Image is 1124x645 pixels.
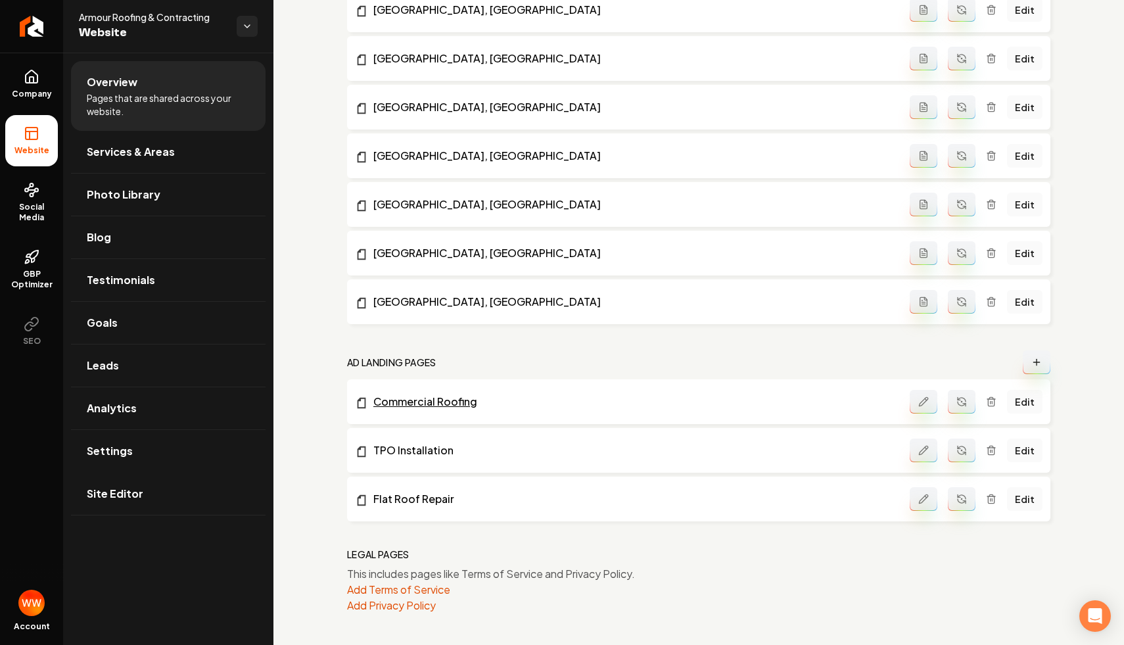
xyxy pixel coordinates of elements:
a: [GEOGRAPHIC_DATA], [GEOGRAPHIC_DATA] [355,2,910,18]
button: Add Privacy Policy [347,598,436,613]
a: TPO Installation [355,442,910,458]
a: [GEOGRAPHIC_DATA], [GEOGRAPHIC_DATA] [355,99,910,115]
a: Edit [1007,47,1042,70]
span: Website [9,145,55,156]
span: Photo Library [87,187,160,203]
img: Will Wallace [18,590,45,616]
h2: Legal Pages [347,548,410,561]
a: Settings [71,430,266,472]
button: Open user button [18,590,45,616]
span: Settings [87,443,133,459]
a: [GEOGRAPHIC_DATA], [GEOGRAPHIC_DATA] [355,197,910,212]
span: Account [14,621,50,632]
button: Edit admin page prompt [910,439,937,462]
a: Blog [71,216,266,258]
span: Company [7,89,57,99]
span: Leads [87,358,119,373]
button: SEO [5,306,58,357]
a: Photo Library [71,174,266,216]
span: Social Media [5,202,58,223]
button: Add admin page prompt [910,95,937,119]
div: Open Intercom Messenger [1079,600,1111,632]
button: Add Terms of Service [347,582,450,598]
a: Commercial Roofing [355,394,910,410]
button: Edit admin page prompt [910,487,937,511]
a: Services & Areas [71,131,266,173]
a: [GEOGRAPHIC_DATA], [GEOGRAPHIC_DATA] [355,51,910,66]
a: Goals [71,302,266,344]
a: GBP Optimizer [5,239,58,300]
h2: Ad landing pages [347,356,436,369]
a: [GEOGRAPHIC_DATA], [GEOGRAPHIC_DATA] [355,148,910,164]
button: Add admin page prompt [910,241,937,265]
a: Social Media [5,172,58,233]
span: SEO [18,336,46,346]
span: Website [79,24,226,42]
button: Edit admin page prompt [910,390,937,414]
span: Armour Roofing & Contracting [79,11,226,24]
a: Edit [1007,439,1042,462]
span: Site Editor [87,486,143,502]
button: Add admin page prompt [910,193,937,216]
a: Flat Roof Repair [355,491,910,507]
span: Testimonials [87,272,155,288]
a: Edit [1007,144,1042,168]
a: Testimonials [71,259,266,301]
a: Edit [1007,290,1042,314]
a: Site Editor [71,473,266,515]
img: Rebolt Logo [20,16,44,37]
span: GBP Optimizer [5,269,58,290]
span: Blog [87,229,111,245]
a: [GEOGRAPHIC_DATA], [GEOGRAPHIC_DATA] [355,294,910,310]
span: Goals [87,315,118,331]
button: Add admin page prompt [910,144,937,168]
span: Overview [87,74,137,90]
a: Edit [1007,487,1042,511]
a: Leads [71,345,266,387]
button: Add admin page prompt [910,47,937,70]
a: [GEOGRAPHIC_DATA], [GEOGRAPHIC_DATA] [355,245,910,261]
button: Add admin page prompt [910,290,937,314]
a: Edit [1007,241,1042,265]
a: Edit [1007,95,1042,119]
a: Edit [1007,390,1042,414]
span: Analytics [87,400,137,416]
span: Services & Areas [87,144,175,160]
a: Analytics [71,387,266,429]
a: Company [5,59,58,110]
a: Edit [1007,193,1042,216]
span: Pages that are shared across your website. [87,91,250,118]
p: This includes pages like Terms of Service and Privacy Policy. [347,566,1050,582]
